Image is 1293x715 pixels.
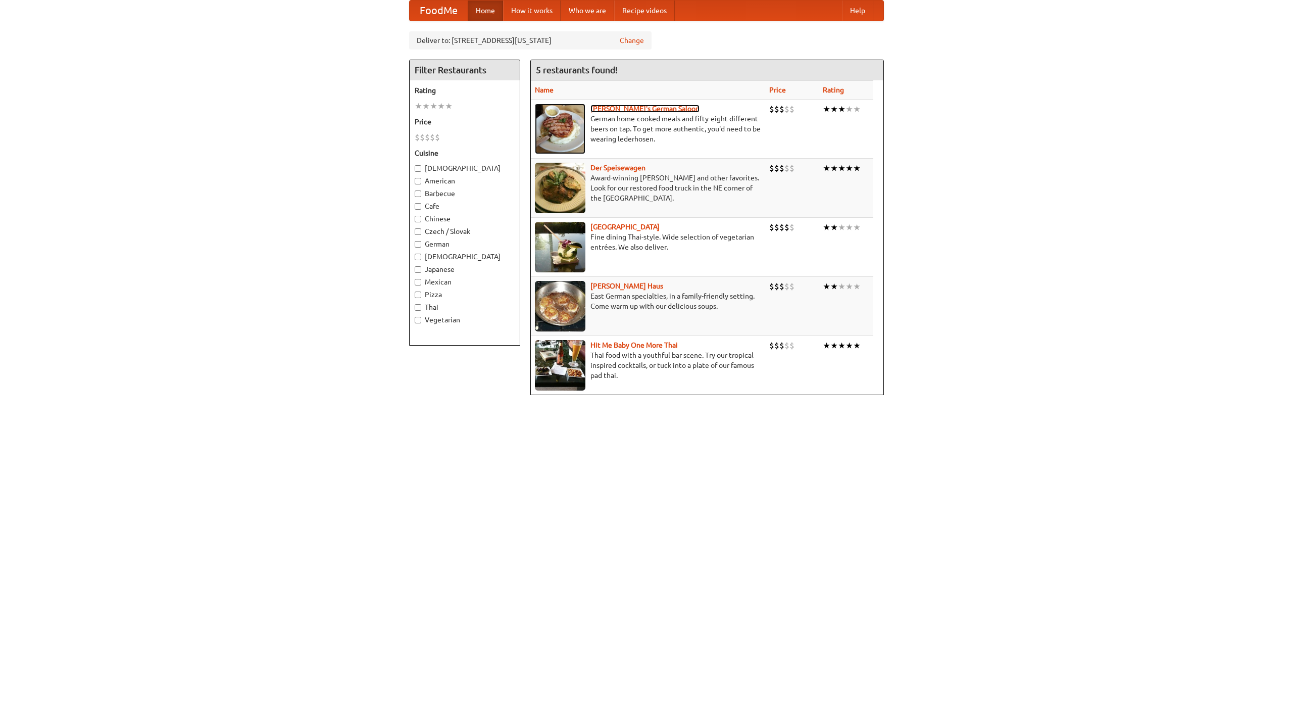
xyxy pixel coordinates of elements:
li: ★ [846,340,853,351]
li: ★ [838,281,846,292]
label: American [415,176,515,186]
input: Barbecue [415,190,421,197]
li: ★ [853,163,861,174]
label: Pizza [415,290,515,300]
img: kohlhaus.jpg [535,281,585,331]
a: [PERSON_NAME] Haus [590,282,663,290]
p: East German specialties, in a family-friendly setting. Come warm up with our delicious soups. [535,291,761,311]
a: Price [769,86,786,94]
h4: Filter Restaurants [410,60,520,80]
li: $ [430,132,435,143]
input: Cafe [415,203,421,210]
img: satay.jpg [535,222,585,272]
a: How it works [503,1,561,21]
input: [DEMOGRAPHIC_DATA] [415,254,421,260]
img: speisewagen.jpg [535,163,585,213]
li: ★ [846,281,853,292]
ng-pluralize: 5 restaurants found! [536,65,618,75]
li: $ [769,104,774,115]
li: ★ [853,104,861,115]
li: ★ [853,281,861,292]
li: ★ [853,222,861,233]
input: Pizza [415,292,421,298]
li: $ [779,104,784,115]
label: Cafe [415,201,515,211]
li: $ [774,281,779,292]
li: ★ [846,104,853,115]
h5: Rating [415,85,515,96]
label: Vegetarian [415,315,515,325]
a: Home [468,1,503,21]
li: ★ [830,163,838,174]
li: ★ [846,163,853,174]
li: $ [774,222,779,233]
li: ★ [430,101,437,112]
a: Rating [823,86,844,94]
li: $ [784,104,789,115]
li: ★ [846,222,853,233]
label: German [415,239,515,249]
h5: Price [415,117,515,127]
a: Change [620,35,644,45]
li: ★ [838,163,846,174]
li: $ [769,340,774,351]
li: ★ [445,101,453,112]
li: ★ [830,281,838,292]
div: Deliver to: [STREET_ADDRESS][US_STATE] [409,31,652,50]
a: Der Speisewagen [590,164,645,172]
li: $ [420,132,425,143]
img: esthers.jpg [535,104,585,154]
p: Award-winning [PERSON_NAME] and other favorites. Look for our restored food truck in the NE corne... [535,173,761,203]
li: $ [784,163,789,174]
label: Chinese [415,214,515,224]
label: [DEMOGRAPHIC_DATA] [415,252,515,262]
li: ★ [415,101,422,112]
li: ★ [838,340,846,351]
li: ★ [838,222,846,233]
label: Thai [415,302,515,312]
input: Vegetarian [415,317,421,323]
li: $ [789,281,794,292]
li: ★ [823,163,830,174]
a: Hit Me Baby One More Thai [590,341,678,349]
label: Mexican [415,277,515,287]
li: $ [769,222,774,233]
li: $ [779,163,784,174]
li: $ [779,340,784,351]
li: $ [789,163,794,174]
li: $ [774,340,779,351]
img: babythai.jpg [535,340,585,391]
p: Fine dining Thai-style. Wide selection of vegetarian entrées. We also deliver. [535,232,761,252]
label: Japanese [415,264,515,274]
li: $ [784,281,789,292]
label: Barbecue [415,188,515,199]
input: Czech / Slovak [415,228,421,235]
li: ★ [830,222,838,233]
a: Name [535,86,554,94]
li: ★ [823,222,830,233]
input: American [415,178,421,184]
li: ★ [823,281,830,292]
li: $ [774,163,779,174]
li: $ [789,222,794,233]
li: $ [435,132,440,143]
a: FoodMe [410,1,468,21]
a: [GEOGRAPHIC_DATA] [590,223,660,231]
li: ★ [830,104,838,115]
b: [PERSON_NAME]'s German Saloon [590,105,700,113]
li: $ [789,340,794,351]
a: Who we are [561,1,614,21]
li: $ [784,222,789,233]
li: $ [425,132,430,143]
li: $ [769,163,774,174]
p: German home-cooked meals and fifty-eight different beers on tap. To get more authentic, you'd nee... [535,114,761,144]
h5: Cuisine [415,148,515,158]
li: ★ [838,104,846,115]
input: German [415,241,421,248]
label: Czech / Slovak [415,226,515,236]
li: $ [779,281,784,292]
li: ★ [830,340,838,351]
